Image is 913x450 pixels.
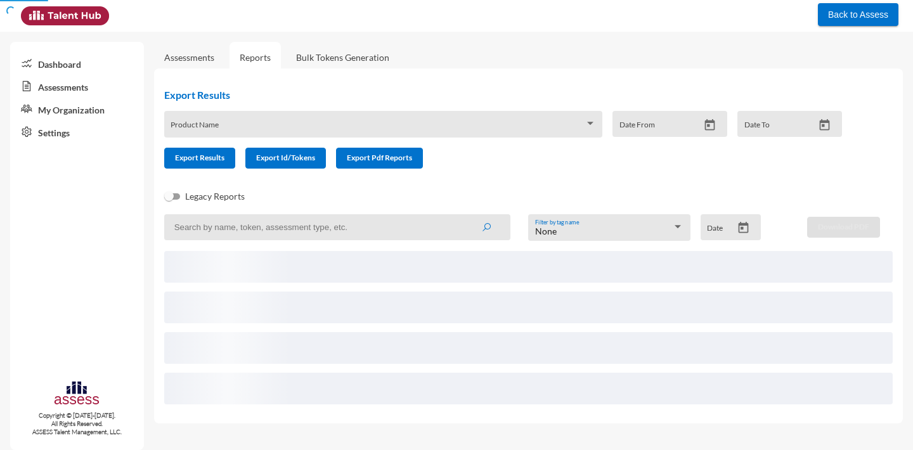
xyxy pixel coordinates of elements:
h2: Export Results [164,89,852,101]
button: Download PDF [807,217,880,238]
a: Bulk Tokens Generation [286,42,399,73]
a: My Organization [10,98,144,120]
button: Export Id/Tokens [245,148,326,169]
button: Back to Assess [818,3,898,26]
button: Open calendar [699,119,721,132]
span: Download PDF [818,222,869,231]
a: Back to Assess [818,6,898,20]
a: Settings [10,120,144,143]
a: Reports [230,42,281,73]
span: Export Pdf Reports [347,153,412,162]
span: Back to Assess [828,10,888,20]
span: Export Results [175,153,224,162]
button: Open calendar [813,119,836,132]
span: Export Id/Tokens [256,153,315,162]
a: Assessments [164,52,214,63]
button: Export Pdf Reports [336,148,423,169]
a: Dashboard [10,52,144,75]
a: Assessments [10,75,144,98]
button: Open calendar [732,221,754,235]
input: Search by name, token, assessment type, etc. [164,214,510,240]
p: Copyright © [DATE]-[DATE]. All Rights Reserved. ASSESS Talent Management, LLC. [10,411,144,436]
img: assesscompany-logo.png [53,380,100,409]
span: Legacy Reports [185,189,245,204]
button: Export Results [164,148,235,169]
span: None [535,226,557,236]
